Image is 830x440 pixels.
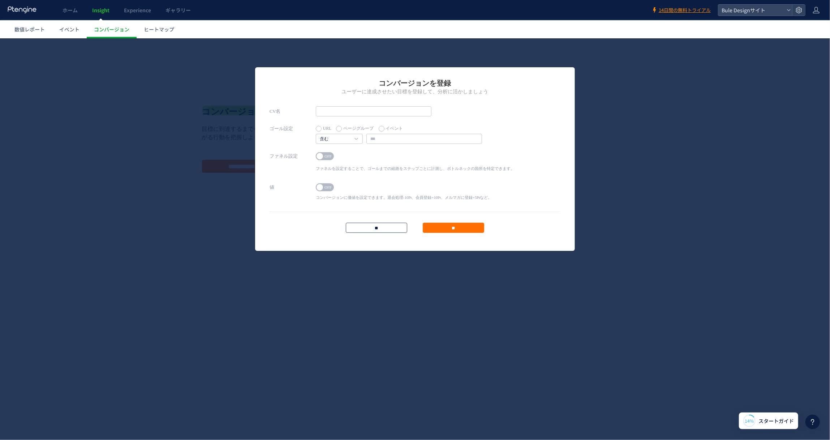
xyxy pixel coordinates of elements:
[336,85,374,95] label: ページグループ
[94,26,129,33] span: コンバージョン
[323,114,334,122] span: OFF
[63,7,78,14] span: ホーム
[745,418,754,424] span: 14%
[59,26,79,33] span: イベント
[316,85,331,95] label: URL
[320,98,351,104] a: 含む
[92,7,109,14] span: Insight
[719,5,784,16] span: Bule Designサイト
[270,144,316,154] label: 値
[144,26,174,33] span: ヒートマップ
[316,157,492,162] p: コンバージョンに価値を設定できます。退会処理-10Pt、会員登録+10Pt、メルマガに登録+5Ptなど。
[659,7,711,14] span: 14日間の無料トライアル
[124,7,151,14] span: Experience
[165,7,191,14] span: ギャラリー
[379,85,403,95] label: イベント
[14,26,45,33] span: 数値レポート
[270,85,316,95] label: ゴール設定
[316,128,515,133] p: ファネルを設定することで、ゴールまでの経路をステップごとに計測し、ボトルネックの箇所を特定できます。
[323,145,334,153] span: OFF
[651,7,711,14] a: 14日間の無料トライアル
[270,68,316,78] label: CV名
[758,417,794,425] span: スタートガイド
[270,113,316,123] label: ファネル設定
[270,40,560,50] h1: コンバージョンを登録
[270,50,560,57] h2: ユーザーに達成させたい目標を登録して、分析に活かしましょう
